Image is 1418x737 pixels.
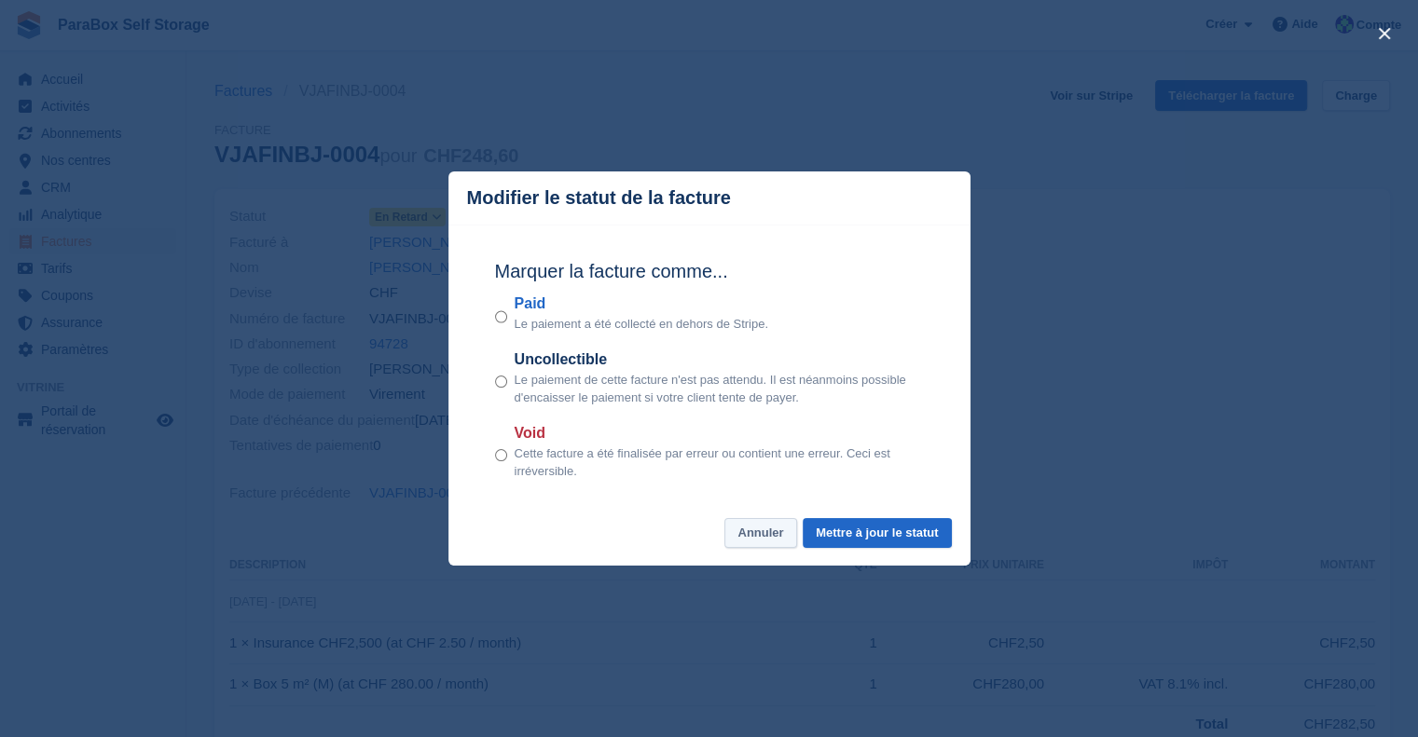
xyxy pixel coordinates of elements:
[515,371,924,407] p: Le paiement de cette facture n'est pas attendu. Il est néanmoins possible d'encaisser le paiement...
[803,518,951,549] button: Mettre à jour le statut
[1370,19,1399,48] button: close
[515,422,924,444] label: Void
[515,348,924,371] label: Uncollectible
[515,315,768,334] p: Le paiement a été collecté en dehors de Stripe.
[515,444,924,481] p: Cette facture a été finalisée par erreur ou contient une erreur. Ceci est irréversible.
[724,518,796,549] button: Annuler
[467,187,731,209] p: Modifier le statut de la facture
[515,293,768,315] label: Paid
[495,257,924,285] h2: Marquer la facture comme...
